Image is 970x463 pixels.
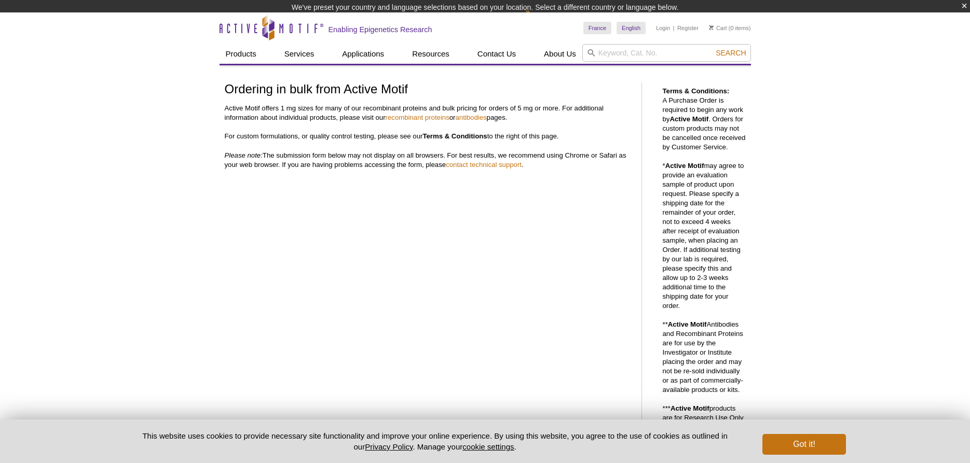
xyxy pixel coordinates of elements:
[386,114,449,121] a: recombinant proteins
[656,24,670,32] a: Login
[278,44,321,64] a: Services
[762,434,845,455] button: Got it!
[713,48,749,58] button: Search
[336,44,390,64] a: Applications
[668,320,707,328] strong: Active Motif
[225,104,631,141] p: Active Motif offers 1 mg sizes for many of our recombinant proteins and bulk pricing for orders o...
[365,442,413,451] a: Privacy Policy
[673,22,675,34] li: |
[709,24,727,32] a: Cart
[617,22,646,34] a: English
[709,22,751,34] li: (0 items)
[663,87,730,95] strong: Terms & Conditions:
[671,404,709,412] strong: Active Motif
[709,25,714,30] img: Your Cart
[583,22,611,34] a: France
[220,44,263,64] a: Products
[670,115,708,123] strong: Active Motif
[125,430,746,452] p: This website uses cookies to provide necessary site functionality and improve your online experie...
[538,44,582,64] a: About Us
[406,44,456,64] a: Resources
[225,151,263,159] em: Please note:
[462,442,514,451] button: cookie settings
[329,25,432,34] h2: Enabling Epigenetics Research
[225,151,631,170] p: The submission form below may not display on all browsers. For best results, we recommend using C...
[446,161,522,169] a: contact technical support
[716,49,746,57] span: Search
[422,132,487,140] strong: Terms & Conditions
[665,162,704,170] strong: Active Motif
[471,44,522,64] a: Contact Us
[525,8,553,32] img: Change Here
[225,82,631,97] h1: Ordering in bulk from Active Motif
[455,114,486,121] a: antibodies
[677,24,699,32] a: Register
[582,44,751,62] input: Keyword, Cat. No.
